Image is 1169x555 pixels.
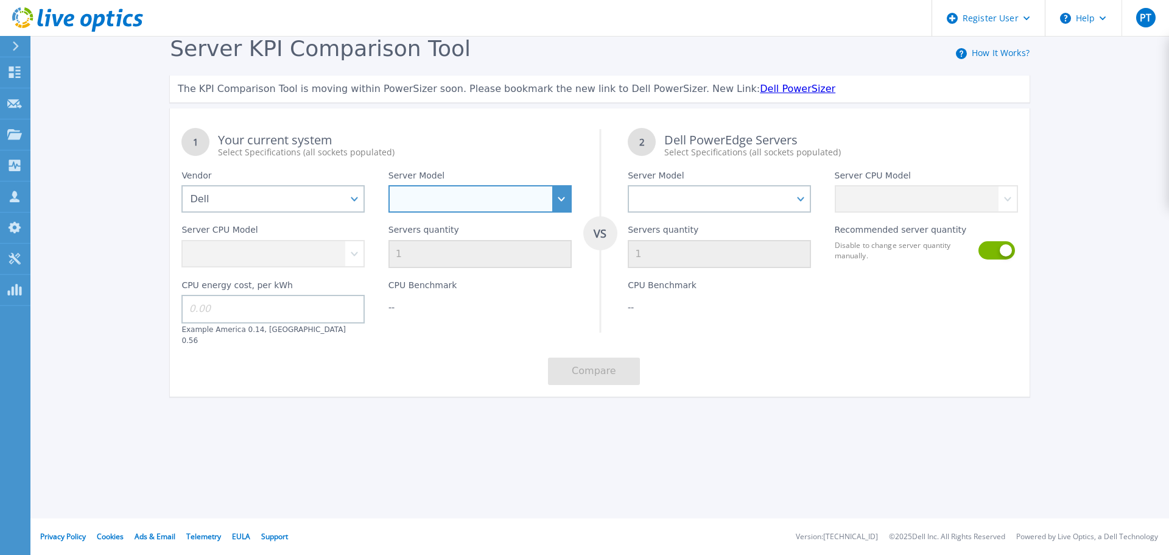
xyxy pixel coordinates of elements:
[181,325,346,345] label: Example America 0.14, [GEOGRAPHIC_DATA] 0.56
[760,83,835,94] a: Dell PowerSizer
[889,533,1005,541] li: © 2025 Dell Inc. All Rights Reserved
[628,301,811,313] div: --
[664,146,1017,158] div: Select Specifications (all sockets populated)
[181,295,365,323] input: 0.00
[181,280,293,295] label: CPU energy cost, per kWh
[835,225,967,239] label: Recommended server quantity
[628,171,684,185] label: Server Model
[181,171,211,185] label: Vendor
[639,136,645,148] tspan: 2
[972,47,1030,58] a: How It Works?
[181,225,258,239] label: Server CPU Model
[170,36,471,61] span: Server KPI Comparison Tool
[548,358,640,385] button: Compare
[388,225,459,239] label: Servers quantity
[388,301,572,313] div: --
[232,531,250,542] a: EULA
[835,171,911,185] label: Server CPU Model
[835,240,971,261] label: Disable to change server quantity manually.
[135,531,175,542] a: Ads & Email
[1140,13,1151,23] span: PT
[186,531,221,542] a: Telemetry
[178,83,760,94] span: The KPI Comparison Tool is moving within PowerSizer soon. Please bookmark the new link to Dell Po...
[664,134,1017,158] div: Dell PowerEdge Servers
[1016,533,1158,541] li: Powered by Live Optics, a Dell Technology
[193,136,198,148] tspan: 1
[796,533,878,541] li: Version: [TECHNICAL_ID]
[40,531,86,542] a: Privacy Policy
[593,226,606,241] tspan: VS
[97,531,124,542] a: Cookies
[628,280,697,295] label: CPU Benchmark
[261,531,288,542] a: Support
[628,225,698,239] label: Servers quantity
[388,280,457,295] label: CPU Benchmark
[218,146,571,158] div: Select Specifications (all sockets populated)
[388,171,444,185] label: Server Model
[218,134,571,158] div: Your current system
